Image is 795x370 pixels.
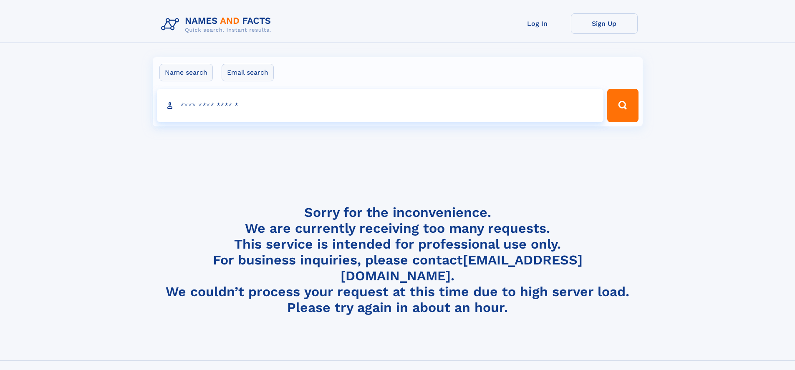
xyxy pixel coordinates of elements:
[159,64,213,81] label: Name search
[341,252,583,284] a: [EMAIL_ADDRESS][DOMAIN_NAME]
[607,89,638,122] button: Search Button
[158,13,278,36] img: Logo Names and Facts
[222,64,274,81] label: Email search
[158,204,638,316] h4: Sorry for the inconvenience. We are currently receiving too many requests. This service is intend...
[504,13,571,34] a: Log In
[571,13,638,34] a: Sign Up
[157,89,604,122] input: search input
